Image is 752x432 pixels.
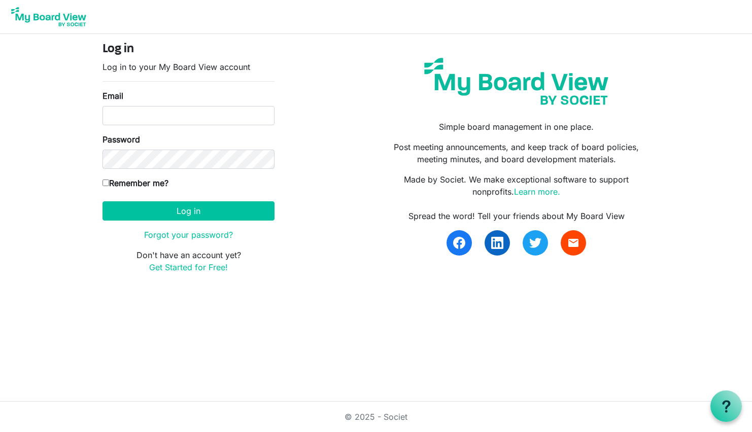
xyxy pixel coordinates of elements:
[102,179,109,186] input: Remember me?
[102,61,275,73] p: Log in to your My Board View account
[384,121,650,133] p: Simple board management in one place.
[567,237,579,249] span: email
[514,187,560,197] a: Learn more.
[102,177,168,189] label: Remember me?
[149,262,228,272] a: Get Started for Free!
[102,42,275,57] h4: Log in
[384,210,650,222] div: Spread the word! Tell your friends about My Board View
[102,249,275,273] p: Don't have an account yet?
[8,4,89,29] img: My Board View Logo
[491,237,503,249] img: linkedin.svg
[102,133,140,146] label: Password
[144,230,233,240] a: Forgot your password?
[529,237,541,249] img: twitter.svg
[384,173,650,198] p: Made by Societ. We make exceptional software to support nonprofits.
[417,50,616,113] img: my-board-view-societ.svg
[345,412,407,422] a: © 2025 - Societ
[102,201,275,221] button: Log in
[453,237,465,249] img: facebook.svg
[102,90,123,102] label: Email
[384,141,650,165] p: Post meeting announcements, and keep track of board policies, meeting minutes, and board developm...
[561,230,586,256] a: email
